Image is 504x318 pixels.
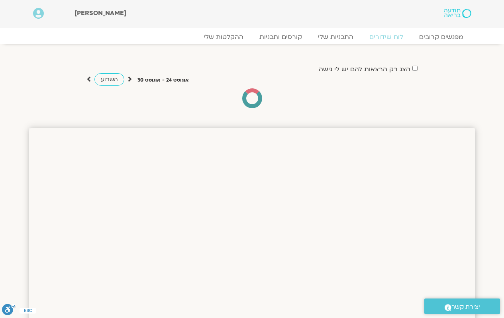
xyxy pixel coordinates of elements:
[101,76,118,83] span: השבוע
[137,76,189,84] p: אוגוסט 24 - אוגוסט 30
[75,9,126,18] span: [PERSON_NAME]
[411,33,471,41] a: מפגשים קרובים
[196,33,251,41] a: ההקלטות שלי
[319,66,410,73] label: הצג רק הרצאות להם יש לי גישה
[424,298,500,314] a: יצירת קשר
[33,33,471,41] nav: Menu
[361,33,411,41] a: לוח שידורים
[451,302,480,312] span: יצירת קשר
[251,33,310,41] a: קורסים ותכניות
[94,73,124,86] a: השבוע
[310,33,361,41] a: התכניות שלי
